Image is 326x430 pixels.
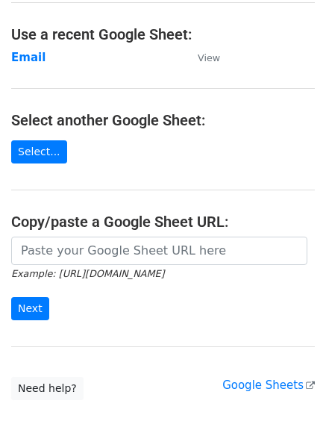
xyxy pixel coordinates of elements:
[11,377,84,400] a: Need help?
[11,51,46,64] a: Email
[183,51,220,64] a: View
[11,213,315,231] h4: Copy/paste a Google Sheet URL:
[222,378,315,392] a: Google Sheets
[11,111,315,129] h4: Select another Google Sheet:
[198,52,220,63] small: View
[11,237,307,265] input: Paste your Google Sheet URL here
[11,25,315,43] h4: Use a recent Google Sheet:
[11,268,164,279] small: Example: [URL][DOMAIN_NAME]
[11,140,67,163] a: Select...
[11,297,49,320] input: Next
[251,358,326,430] iframe: Chat Widget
